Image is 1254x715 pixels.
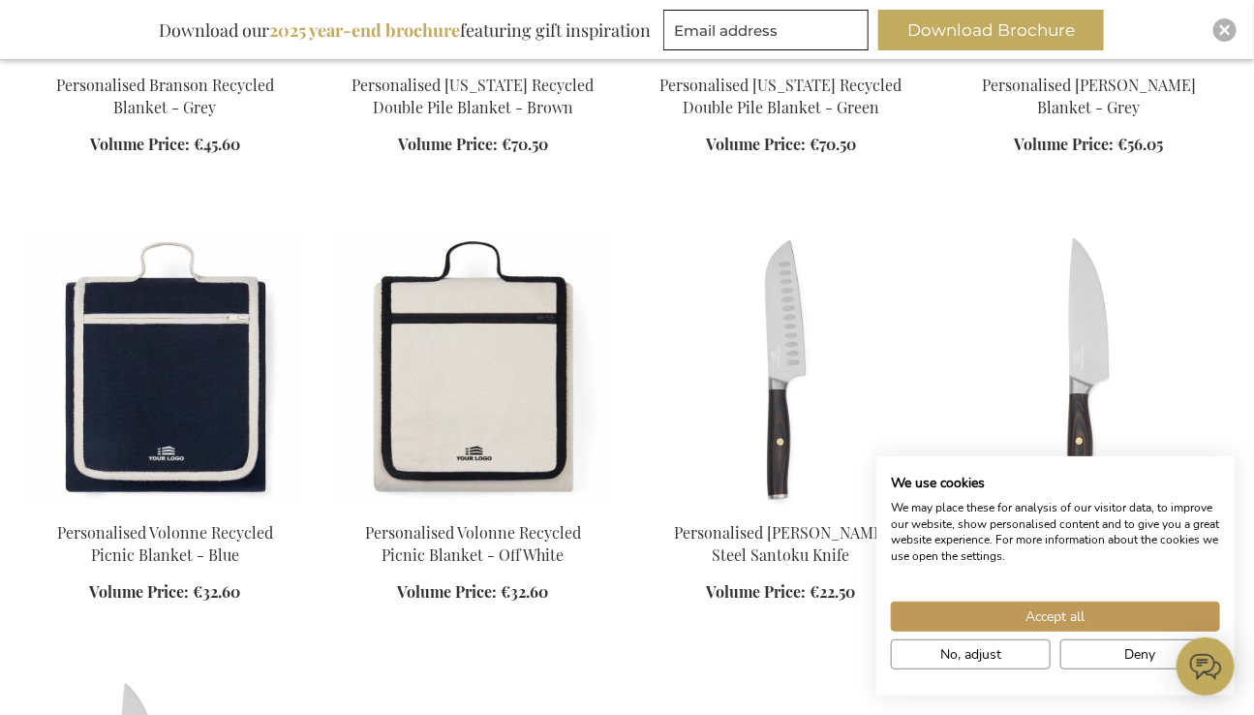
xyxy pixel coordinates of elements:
[1177,637,1235,696] iframe: belco-activator-frame
[951,234,1228,506] img: Personalised Tara Steel Chef's Knife
[90,581,190,602] span: Volume Price:
[27,50,304,69] a: Personalised Branson Recycled Blanket - Grey
[674,522,888,565] a: Personalised [PERSON_NAME] Steel Santoku Knife
[398,134,548,156] a: Volume Price: €70.50
[1213,18,1237,42] div: Close
[1219,24,1231,36] img: Close
[502,134,548,154] span: €70.50
[810,134,856,154] span: €70.50
[663,10,874,56] form: marketing offers and promotions
[707,581,807,602] span: Volume Price:
[660,75,902,117] a: Personalised [US_STATE] Recycled Double Pile Blanket - Green
[90,134,240,156] a: Volume Price: €45.60
[707,581,856,604] a: Volume Price: €22.50
[1060,639,1220,669] button: Deny all cookies
[398,134,498,154] span: Volume Price:
[335,50,612,69] a: Personalised Maine Recycled Double Pile Blanket - Brown
[891,639,1051,669] button: Adjust cookie preferences
[951,50,1228,69] a: Personalised Moulton Blanket - Grey
[352,75,595,117] a: Personalised [US_STATE] Recycled Double Pile Blanket - Brown
[90,134,190,154] span: Volume Price:
[663,10,869,50] input: Email address
[1118,134,1164,154] span: €56.05
[398,581,498,602] span: Volume Price:
[940,644,1001,665] span: No, adjust
[878,10,1104,50] button: Download Brochure
[1015,134,1164,156] a: Volume Price: €56.05
[1015,134,1115,154] span: Volume Price:
[90,581,241,604] a: Volume Price: €32.60
[398,581,549,604] a: Volume Price: €32.60
[891,500,1220,565] p: We may place these for analysis of our visitor data, to improve our website, show personalised co...
[643,498,920,516] a: Personalised Tara Steel Santoku Knife
[57,522,273,565] a: Personalised Volonne Recycled Picnic Blanket - Blue
[194,581,241,602] span: €32.60
[502,581,549,602] span: €32.60
[706,134,806,154] span: Volume Price:
[1026,606,1086,627] span: Accept all
[643,234,920,506] img: Personalised Tara Steel Santoku Knife
[335,234,612,506] img: Personalised Volonne Recycled Picnic Blanket - Off White
[365,522,581,565] a: Personalised Volonne Recycled Picnic Blanket - Off White
[891,475,1220,492] h2: We use cookies
[643,50,920,69] a: Personalised Maine Recycled Double Pile Blanket - Green
[1125,644,1156,665] span: Deny
[811,581,856,602] span: €22.50
[706,134,856,156] a: Volume Price: €70.50
[335,498,612,516] a: Personalised Volonne Recycled Picnic Blanket - Off White
[150,10,659,50] div: Download our featuring gift inspiration
[56,75,274,117] a: Personalised Branson Recycled Blanket - Grey
[27,234,304,506] img: Personalised Volonne Recycled Picnic Blanket - Blue
[27,498,304,516] a: Personalised Volonne Recycled Picnic Blanket - Blue
[982,75,1196,117] a: Personalised [PERSON_NAME] Blanket - Grey
[269,18,460,42] b: 2025 year-end brochure
[194,134,240,154] span: €45.60
[891,602,1220,632] button: Accept all cookies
